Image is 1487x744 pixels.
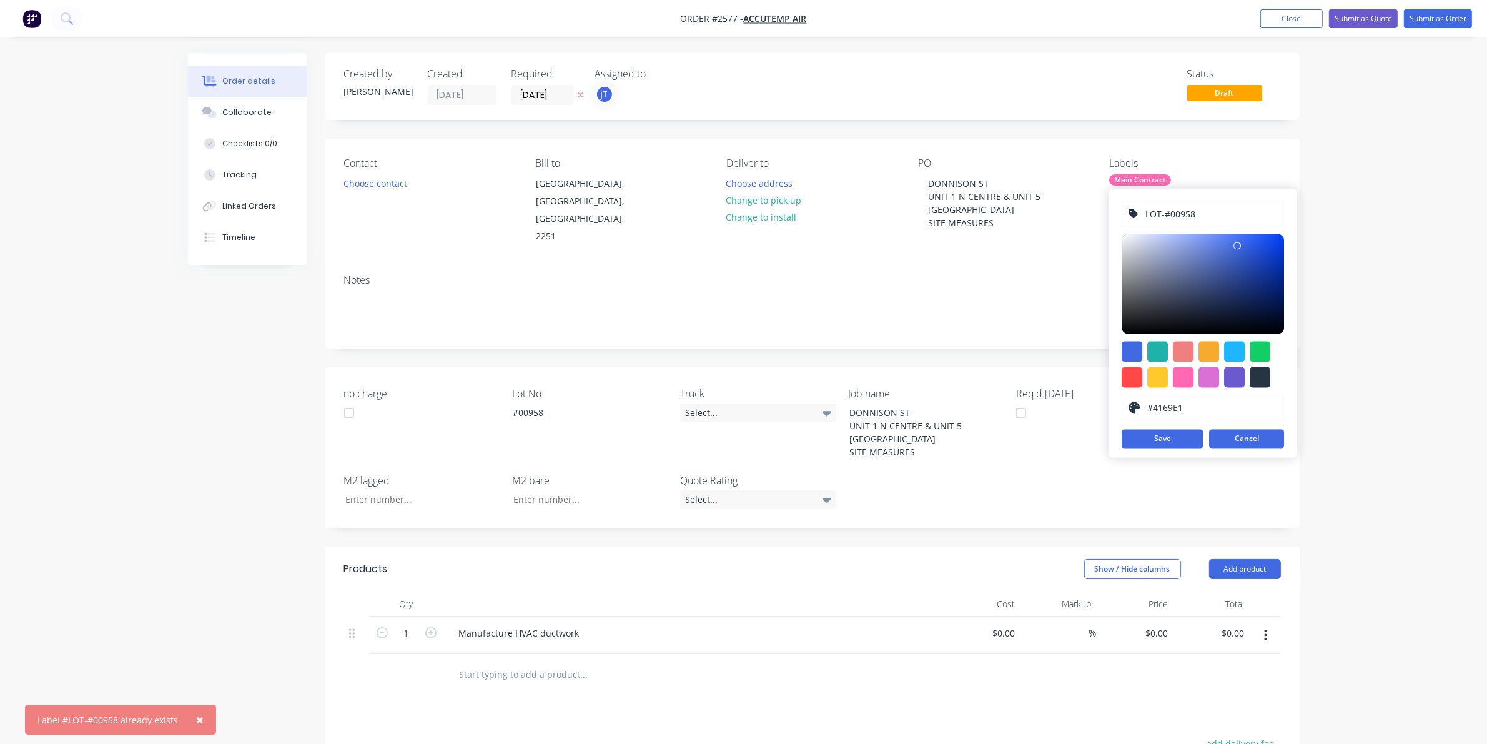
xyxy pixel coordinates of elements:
[1250,367,1270,388] div: #273444
[222,107,272,118] div: Collaborate
[184,705,216,735] button: Close
[848,386,1004,401] label: Job name
[222,76,275,87] div: Order details
[1404,9,1472,28] button: Submit as Order
[1173,342,1193,362] div: #f08080
[1198,367,1219,388] div: #da70d6
[344,85,413,98] div: [PERSON_NAME]
[1260,9,1323,28] button: Close
[719,192,808,209] button: Change to pick up
[1187,85,1262,101] span: Draft
[944,592,1020,617] div: Cost
[1109,174,1171,186] div: Main Contract
[428,68,496,80] div: Created
[37,713,178,727] div: Label #LOT-#00958 already exists
[196,711,204,728] span: ×
[1250,342,1270,362] div: #13ce66
[918,174,1074,232] div: DONNISON ST UNIT 1 N CENTRE & UNIT 5 [GEOGRAPHIC_DATA] SITE MEASURES
[222,232,255,243] div: Timeline
[344,562,388,577] div: Products
[1089,626,1097,640] span: %
[459,662,709,687] input: Start typing to add a product...
[680,473,836,488] label: Quote Rating
[512,386,668,401] label: Lot No
[188,159,307,191] button: Tracking
[1224,367,1245,388] div: #6a5acd
[1122,342,1142,362] div: #4169e1
[1209,559,1281,579] button: Add product
[512,473,668,488] label: M2 bare
[511,68,580,80] div: Required
[335,490,500,509] input: Enter number...
[1173,367,1193,388] div: #ff69b4
[536,175,640,245] div: [GEOGRAPHIC_DATA], [GEOGRAPHIC_DATA], [GEOGRAPHIC_DATA], 2251
[719,174,799,191] button: Choose address
[369,592,444,617] div: Qty
[1020,592,1097,617] div: Markup
[595,85,614,104] button: jT
[1084,559,1181,579] button: Show / Hide columns
[839,404,995,461] div: DONNISON ST UNIT 1 N CENTRE & UNIT 5 [GEOGRAPHIC_DATA] SITE MEASURES
[188,128,307,159] button: Checklists 0/0
[22,9,41,28] img: Factory
[344,473,500,488] label: M2 lagged
[535,157,706,169] div: Bill to
[1016,386,1172,401] label: Req'd [DATE]
[1109,157,1280,169] div: Labels
[344,274,1281,286] div: Notes
[1173,592,1250,617] div: Total
[1147,342,1168,362] div: #20b2aa
[222,201,276,212] div: Linked Orders
[344,68,413,80] div: Created by
[525,174,650,246] div: [GEOGRAPHIC_DATA], [GEOGRAPHIC_DATA], [GEOGRAPHIC_DATA], 2251
[449,624,590,642] div: Manufacture HVAC ductwork
[1147,367,1168,388] div: #ffc82c
[719,209,803,226] button: Change to install
[503,490,668,509] input: Enter number...
[726,157,897,169] div: Deliver to
[344,386,500,401] label: no charge
[681,13,744,25] span: Order #2577 -
[1187,68,1281,80] div: Status
[222,138,277,149] div: Checklists 0/0
[1122,430,1203,449] button: Save
[1329,9,1398,28] button: Submit as Quote
[337,174,413,191] button: Choose contact
[680,490,836,509] div: Select...
[680,404,836,422] div: Select...
[188,97,307,128] button: Collaborate
[1122,367,1142,388] div: #ff4949
[503,404,659,422] div: #00958
[188,66,307,97] button: Order details
[1145,202,1278,226] input: Enter label name...
[344,157,515,169] div: Contact
[1097,592,1173,617] div: Price
[1224,342,1245,362] div: #1fb6ff
[918,157,1089,169] div: PO
[680,386,836,401] label: Truck
[188,222,307,253] button: Timeline
[188,191,307,222] button: Linked Orders
[1198,342,1219,362] div: #f6ab2f
[744,13,807,25] a: Accutemp Air
[1209,430,1284,449] button: Cancel
[222,169,257,181] div: Tracking
[595,68,720,80] div: Assigned to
